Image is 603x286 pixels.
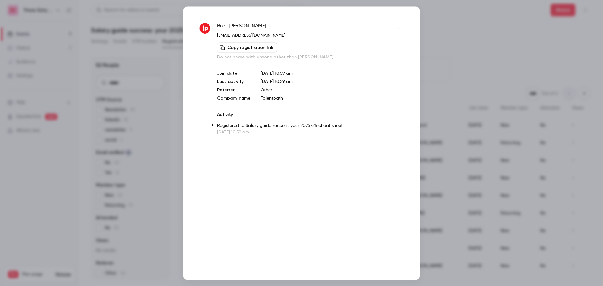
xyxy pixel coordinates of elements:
p: Company name [217,95,251,101]
p: Last activity [217,78,251,85]
p: Do not share with anyone other than [PERSON_NAME] [217,54,404,60]
span: Bree [PERSON_NAME] [217,22,266,32]
img: talentpath.com.au [199,23,211,34]
p: Activity [217,111,404,117]
p: Registered to [217,122,404,129]
button: Copy registration link [217,42,277,52]
p: Other [261,87,404,93]
p: Referrer [217,87,251,93]
p: Join date [217,70,251,76]
p: Talentpath [261,95,404,101]
a: [EMAIL_ADDRESS][DOMAIN_NAME] [217,33,285,37]
a: Salary guide success: your 2025/26 cheat sheet [246,123,343,127]
span: [DATE] 10:59 am [261,79,293,84]
p: [DATE] 10:59 am [261,70,404,76]
p: [DATE] 10:59 am [217,129,404,135]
